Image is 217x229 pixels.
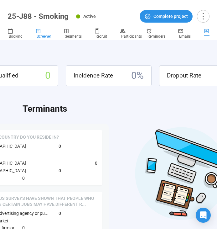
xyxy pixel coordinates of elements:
a: Segments [64,28,86,40]
span: Recruit [96,34,107,39]
div: Open Intercom Messenger [196,208,211,223]
button: more [197,10,209,23]
span: 0 [95,160,97,167]
span: 0 [59,143,61,150]
span: 0 % [131,68,144,83]
span: 0 [22,175,25,182]
span: Participants [121,34,142,39]
h1: 25-J88 - Smoking [8,12,69,21]
span: 0 [59,167,61,174]
span: Incidence Rate [74,71,113,80]
button: Complete project [140,10,193,23]
span: Booking [9,34,23,39]
span: Segments [65,34,82,39]
a: Participants [120,28,146,40]
span: Screener [37,34,51,39]
span: 0 [45,68,50,83]
span: more [199,12,207,20]
span: Reminders [147,34,165,39]
a: Screener [35,28,55,40]
span: 0 [59,210,61,217]
span: Complete project [153,13,188,20]
span: Emails [179,34,191,39]
span: Dropout Rate [167,71,201,80]
a: Reminders [146,28,170,40]
a: Booking [8,28,27,40]
a: Emails [178,28,196,40]
a: Recruit [94,28,112,40]
span: Active [83,14,96,19]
